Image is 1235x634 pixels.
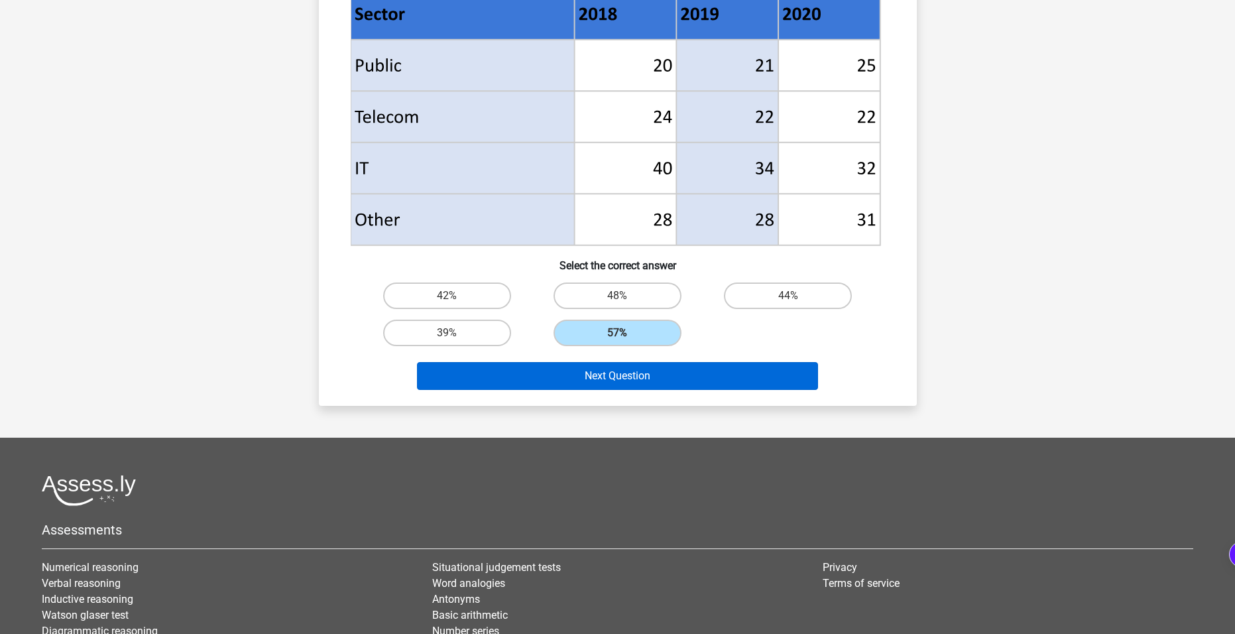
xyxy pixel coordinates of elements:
a: Watson glaser test [42,609,129,621]
a: Terms of service [823,577,900,590]
a: Inductive reasoning [42,593,133,605]
a: Antonyms [432,593,480,605]
a: Verbal reasoning [42,577,121,590]
a: Basic arithmetic [432,609,508,621]
label: 42% [383,283,511,309]
a: Privacy [823,561,857,574]
button: Next Question [417,362,818,390]
img: Assessly logo [42,475,136,506]
h5: Assessments [42,522,1193,538]
label: 57% [554,320,681,346]
label: 44% [724,283,852,309]
label: 39% [383,320,511,346]
a: Numerical reasoning [42,561,139,574]
a: Word analogies [432,577,505,590]
a: Situational judgement tests [432,561,561,574]
h6: Select the correct answer [340,249,896,272]
label: 48% [554,283,681,309]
